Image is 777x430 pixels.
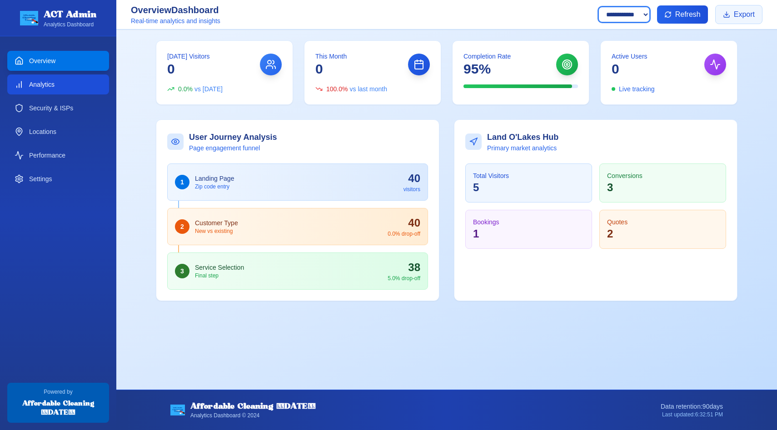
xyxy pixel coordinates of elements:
[178,84,193,94] span: 0.0 %
[607,227,718,241] p: 2
[388,216,420,230] p: 40
[607,171,718,180] p: Conversions
[463,61,511,77] p: 95 %
[315,61,347,77] p: 0
[607,180,718,195] p: 3
[326,84,348,94] span: 100.0 %
[715,5,762,24] button: Export
[463,52,511,61] p: Completion Rate
[180,178,184,187] span: 1
[44,8,96,21] h1: ACT Admin
[195,174,234,183] p: Landing Page
[44,21,96,28] p: Analytics Dashboard
[190,412,316,419] p: Analytics Dashboard © 2024
[7,169,109,189] button: Settings
[388,275,420,282] p: 5.0 % drop-off
[131,4,220,16] h1: overview Dashboard
[473,180,584,195] p: 5
[167,52,210,61] p: [DATE] Visitors
[487,143,558,153] p: Primary market analytics
[473,171,584,180] p: Total Visitors
[195,227,238,235] p: New vs existing
[403,171,420,186] p: 40
[13,388,104,395] div: Powered by
[170,405,185,415] img: Affordable Cleaning Today
[195,272,244,279] p: Final step
[180,222,184,231] span: 2
[612,52,647,61] p: Active Users
[619,84,655,94] span: Live tracking
[607,217,718,227] p: Quotes
[195,183,234,190] p: Zip code entry
[131,16,220,25] p: Real-time analytics and insights
[195,218,238,227] p: Customer Type
[661,402,723,411] p: Data retention: 90 days
[315,52,347,61] p: This Month
[657,5,708,24] button: Refresh
[7,122,109,142] button: Locations
[487,131,558,143] h3: Land O'Lakes Hub
[403,186,420,193] p: visitors
[180,267,184,276] span: 3
[473,227,584,241] p: 1
[7,51,109,71] button: Overview
[7,145,109,165] button: Performance
[388,260,420,275] p: 38
[661,411,723,418] p: Last updated: 6:32:51 PM
[388,230,420,237] p: 0.0 % drop-off
[189,143,277,153] p: Page engagement funnel
[7,98,109,118] button: Security & ISPs
[13,399,104,417] div: Affordable Cleaning [DATE]
[194,84,223,94] span: vs [DATE]
[167,61,210,77] p: 0
[189,131,277,143] h3: User Journey Analysis
[20,11,38,25] img: Affordable Cleaning Today
[612,61,647,77] p: 0
[7,74,109,94] button: Analytics
[473,217,584,227] p: Bookings
[350,84,387,94] span: vs last month
[190,401,316,412] div: Affordable Cleaning [DATE]
[195,263,244,272] p: Service Selection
